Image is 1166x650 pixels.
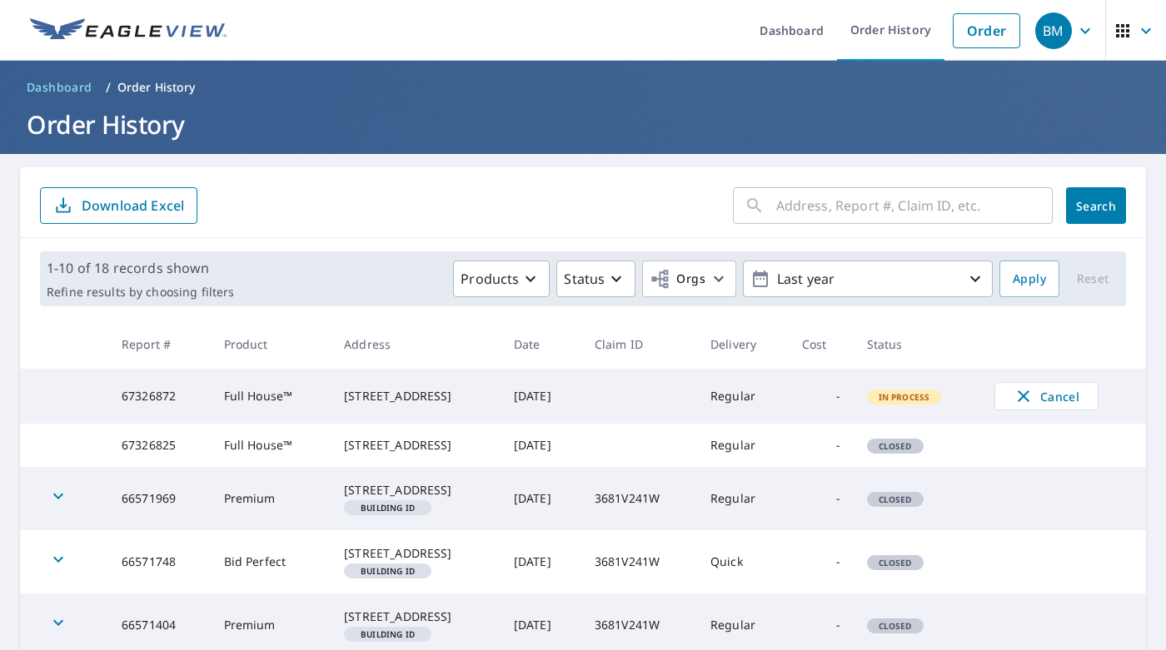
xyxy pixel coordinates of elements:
[361,630,415,638] em: Building ID
[20,74,99,101] a: Dashboard
[642,260,736,297] button: Orgs
[361,504,415,512] em: Building ID
[106,77,111,97] li: /
[453,260,550,297] button: Products
[82,196,184,215] p: Download Excel
[344,388,487,404] div: [STREET_ADDRESS]
[47,258,234,278] p: 1-10 of 18 records shown
[697,467,789,530] td: Regular
[501,530,581,593] td: [DATE]
[789,369,854,424] td: -
[108,467,211,530] td: 66571969
[40,187,197,224] button: Download Excel
[1013,269,1046,290] span: Apply
[869,494,922,505] span: Closed
[501,320,581,369] th: Date
[361,567,415,575] em: Building ID
[697,530,789,593] td: Quick
[869,557,922,568] span: Closed
[697,320,789,369] th: Delivery
[697,424,789,467] td: Regular
[650,269,705,290] span: Orgs
[108,424,211,467] td: 67326825
[556,260,635,297] button: Status
[344,545,487,562] div: [STREET_ADDRESS]
[581,467,697,530] td: 3681V241W
[1066,187,1126,224] button: Search
[108,530,211,593] td: 66571748
[953,13,1020,48] a: Order
[20,107,1146,141] h1: Order History
[211,530,331,593] td: Bid Perfect
[770,265,965,294] p: Last year
[331,320,501,369] th: Address
[30,18,227,43] img: EV Logo
[211,467,331,530] td: Premium
[854,320,981,369] th: Status
[1035,12,1072,49] div: BM
[461,269,519,289] p: Products
[117,79,196,96] p: Order History
[344,437,487,454] div: [STREET_ADDRESS]
[211,424,331,467] td: Full House™
[108,369,211,424] td: 67326872
[869,391,940,403] span: In Process
[869,440,922,452] span: Closed
[344,482,487,499] div: [STREET_ADDRESS]
[344,608,487,625] div: [STREET_ADDRESS]
[501,369,581,424] td: [DATE]
[108,320,211,369] th: Report #
[211,320,331,369] th: Product
[27,79,92,96] span: Dashboard
[1079,198,1113,214] span: Search
[20,74,1146,101] nav: breadcrumb
[869,620,922,632] span: Closed
[789,467,854,530] td: -
[743,260,993,297] button: Last year
[789,424,854,467] td: -
[501,467,581,530] td: [DATE]
[697,369,789,424] td: Regular
[211,369,331,424] td: Full House™
[789,530,854,593] td: -
[581,320,697,369] th: Claim ID
[564,269,605,289] p: Status
[999,260,1059,297] button: Apply
[789,320,854,369] th: Cost
[501,424,581,467] td: [DATE]
[47,285,234,300] p: Refine results by choosing filters
[1012,386,1081,406] span: Cancel
[994,382,1099,410] button: Cancel
[776,182,1053,229] input: Address, Report #, Claim ID, etc.
[581,530,697,593] td: 3681V241W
